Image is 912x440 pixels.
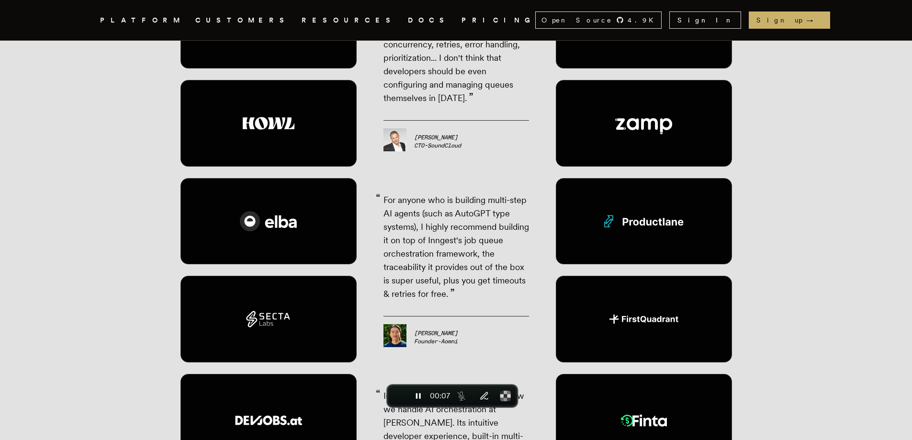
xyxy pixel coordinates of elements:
[243,117,294,130] img: Howl
[749,11,830,29] a: Sign up
[806,15,822,25] span: →
[609,315,678,324] img: FirstQuadrant.ai
[414,329,458,338] div: [PERSON_NAME]
[234,415,303,426] img: DevJobs.at
[408,14,450,26] a: DOCS
[628,15,659,25] span: 4.9 K
[669,11,741,29] a: Sign In
[246,311,292,328] img: Secta.ai
[462,14,535,26] a: PRICING
[240,211,297,231] img: Elba
[195,14,290,26] a: CUSTOMERS
[414,338,458,346] div: Founder - Aomni
[621,415,667,427] img: Finta.io
[302,14,396,26] button: RESOURCES
[100,14,184,26] button: PLATFORM
[414,142,461,150] div: CTO - SoundCloud
[383,193,529,301] p: For anyone who is building multi-step AI agents (such as AutoGPT type systems), I highly recommen...
[376,195,381,201] span: “
[604,214,684,229] img: Productlane
[383,128,406,151] img: Image of Matthew Drooker
[541,15,612,25] span: Open Source
[450,286,455,300] span: ”
[414,134,461,142] div: [PERSON_NAME]
[469,90,473,104] span: ”
[615,112,673,135] img: Zamp
[383,324,406,347] img: Image of David Zhang
[376,391,381,397] span: “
